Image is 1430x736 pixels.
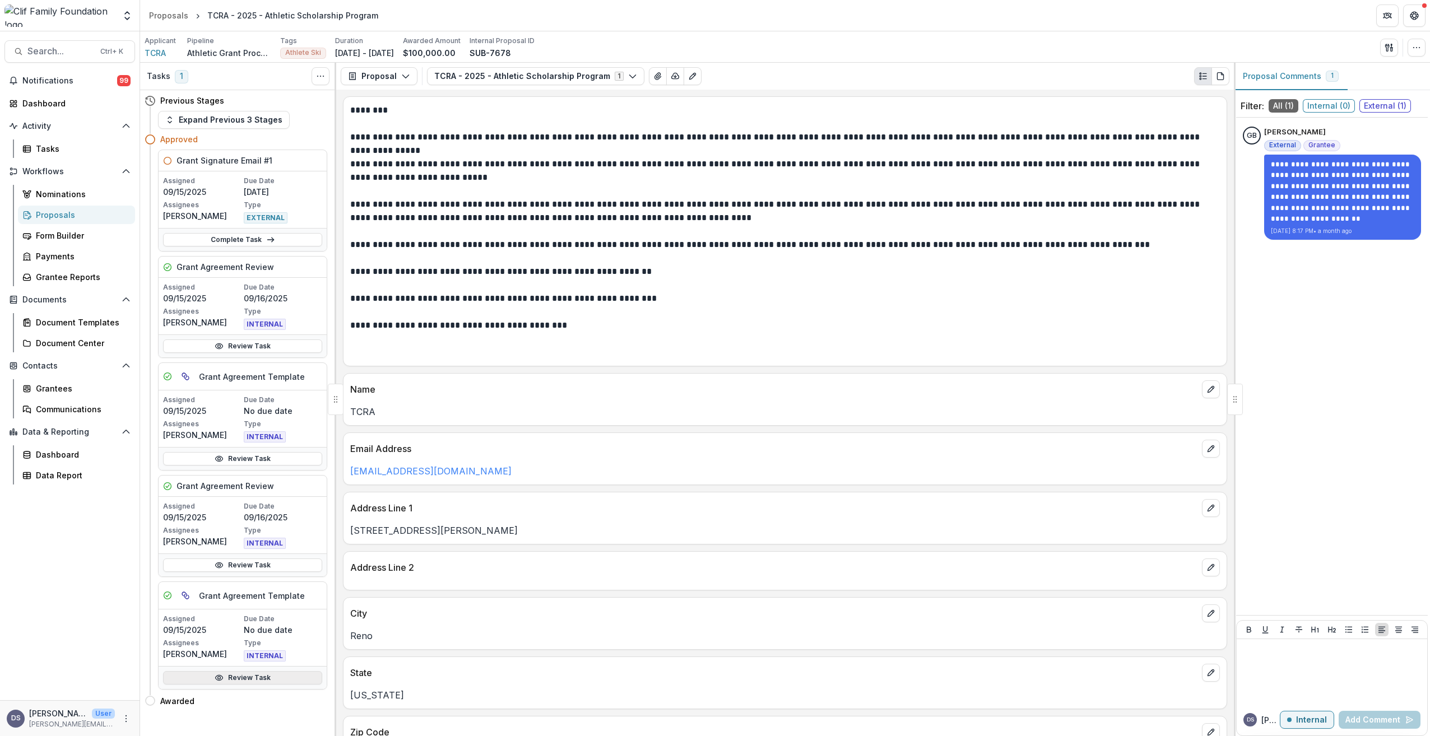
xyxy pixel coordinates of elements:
span: 1 [175,70,188,83]
p: Type [244,638,322,648]
button: View dependent tasks [177,367,194,385]
a: Dashboard [18,445,135,464]
div: Form Builder [36,230,126,241]
span: Search... [27,46,94,57]
button: Notifications99 [4,72,135,90]
span: 99 [117,75,131,86]
h5: Grant Agreement Review [177,261,274,273]
div: Proposals [149,10,188,21]
h4: Previous Stages [160,95,224,106]
p: Assignees [163,200,242,210]
p: [DATE] [244,186,322,198]
button: Bold [1242,623,1256,636]
p: [PERSON_NAME] [1264,127,1326,138]
a: Complete Task [163,233,322,246]
p: 09/15/2025 [163,405,242,417]
span: Data & Reporting [22,427,117,437]
p: [PERSON_NAME] [163,316,242,328]
p: Tags [280,36,297,46]
p: Due Date [244,282,322,292]
p: Email Address [350,442,1197,455]
a: Grantee Reports [18,268,135,286]
a: Proposals [18,206,135,224]
p: Athletic Grant Process [187,47,271,59]
h5: Grant Agreement Template [199,371,305,383]
span: Contacts [22,361,117,371]
a: Document Center [18,334,135,352]
button: Heading 1 [1308,623,1322,636]
a: [EMAIL_ADDRESS][DOMAIN_NAME] [350,465,512,477]
div: Grantee Reports [36,271,126,283]
p: [DATE] - [DATE] [335,47,394,59]
p: Type [244,525,322,535]
span: EXTERNAL [244,212,287,223]
a: Tasks [18,139,135,158]
span: Activity [22,122,117,131]
button: Proposal [341,67,417,85]
span: INTERNAL [244,431,286,442]
button: edit [1202,604,1220,622]
a: Data Report [18,466,135,485]
button: Heading 2 [1325,623,1339,636]
button: Get Help [1403,4,1426,27]
button: Italicize [1275,623,1289,636]
span: Notifications [22,76,117,86]
p: Assignees [163,638,242,648]
div: Tasks [36,143,126,155]
a: Document Templates [18,313,135,332]
a: Nominations [18,185,135,203]
a: Review Task [163,558,322,572]
p: No due date [244,624,322,636]
a: TCRA [145,47,166,59]
p: [PERSON_NAME] [1261,714,1280,726]
span: INTERNAL [244,538,286,549]
p: Pipeline [187,36,214,46]
p: Assigned [163,395,242,405]
p: [PERSON_NAME] [163,429,242,441]
div: TCRA - 2025 - Athletic Scholarship Program [207,10,378,21]
button: edit [1202,440,1220,458]
p: Assigned [163,501,242,511]
p: Due Date [244,614,322,624]
button: Strike [1292,623,1306,636]
button: Underline [1259,623,1272,636]
button: Align Left [1375,623,1389,636]
p: Assigned [163,282,242,292]
button: Open Contacts [4,357,135,375]
span: Athlete Ski [285,49,321,57]
button: Expand Previous 3 Stages [158,111,290,129]
button: Toggle View Cancelled Tasks [312,67,329,85]
span: External ( 1 ) [1359,99,1411,113]
button: TCRA - 2025 - Athletic Scholarship Program1 [427,67,644,85]
h4: Awarded [160,695,194,707]
div: Ctrl + K [98,45,126,58]
p: Name [350,383,1197,396]
span: Documents [22,295,117,305]
div: Grantees [36,383,126,394]
button: Add Comment [1339,711,1420,729]
p: 09/15/2025 [163,186,242,198]
button: Align Center [1392,623,1405,636]
h5: Grant Signature Email #1 [177,155,272,166]
p: User [92,709,115,719]
h5: Grant Agreement Review [177,480,274,492]
p: Filter: [1241,99,1264,113]
button: edit [1202,499,1220,517]
p: [PERSON_NAME][EMAIL_ADDRESS][DOMAIN_NAME] [29,719,115,729]
p: [PERSON_NAME] [163,535,242,547]
button: Align Right [1408,623,1422,636]
p: State [350,666,1197,679]
p: Address Line 2 [350,561,1197,574]
p: Due Date [244,395,322,405]
div: Guenther BIRGMANN [1247,132,1257,139]
div: Document Center [36,337,126,349]
button: Ordered List [1358,623,1372,636]
p: Type [244,419,322,429]
p: 09/15/2025 [163,511,242,523]
div: Payments [36,250,126,262]
h3: Tasks [147,72,170,81]
p: Reno [350,629,1220,642]
p: Type [244,200,322,210]
button: Edit as form [684,67,702,85]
